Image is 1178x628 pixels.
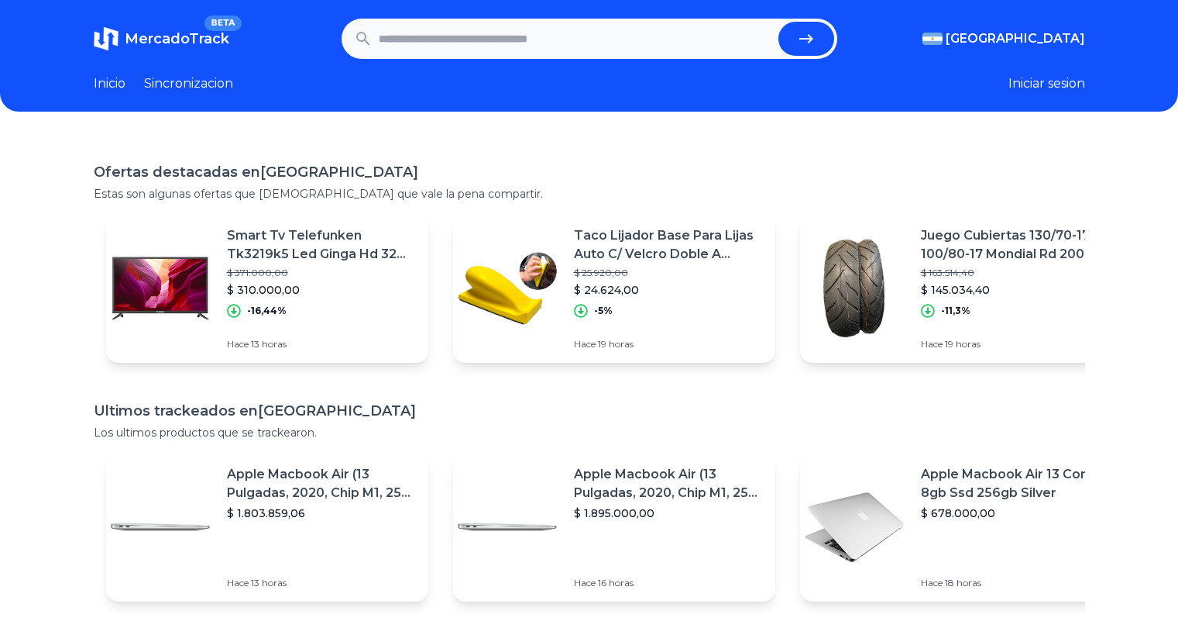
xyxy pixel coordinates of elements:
p: Hace 19 horas [921,338,1110,350]
span: MercadoTrack [125,30,229,47]
img: Featured image [800,234,908,343]
span: [GEOGRAPHIC_DATA] [946,29,1085,48]
p: $ 163.514,40 [921,267,1110,279]
button: Iniciar sesion [1008,74,1085,93]
img: Featured image [453,473,562,581]
img: Featured image [800,473,908,581]
img: Featured image [106,473,215,581]
p: Hace 13 horas [227,577,416,589]
p: Smart Tv Telefunken Tk3219k5 Led Ginga Hd 32 220v [227,226,416,264]
p: $ 25.920,00 [574,267,763,279]
p: $ 1.803.859,06 [227,506,416,521]
a: Featured imageJuego Cubiertas 130/70-17 + 100/80-17 Mondial Rd 200$ 163.514,40$ 145.034,40-11,3%H... [800,214,1122,363]
h1: Ultimos trackeados en [GEOGRAPHIC_DATA] [94,400,1085,422]
span: BETA [204,16,241,31]
a: Sincronizacion [144,74,233,93]
img: MercadoTrack [94,26,118,51]
p: Apple Macbook Air (13 Pulgadas, 2020, Chip M1, 256 Gb De Ssd, 8 Gb De Ram) - Plata [227,465,416,502]
p: -16,44% [247,305,287,317]
p: -11,3% [941,305,970,317]
p: Apple Macbook Air (13 Pulgadas, 2020, Chip M1, 256 Gb De Ssd, 8 Gb De Ram) - Plata [574,465,763,502]
img: Argentina [922,33,943,45]
p: Hace 13 horas [227,338,416,350]
p: $ 371.000,00 [227,267,416,279]
p: Juego Cubiertas 130/70-17 + 100/80-17 Mondial Rd 200 [921,226,1110,264]
a: MercadoTrackBETA [94,26,229,51]
a: Featured imageSmart Tv Telefunken Tk3219k5 Led Ginga Hd 32 220v$ 371.000,00$ 310.000,00-16,44%Hac... [106,214,428,363]
p: Hace 18 horas [921,577,1110,589]
h1: Ofertas destacadas en [GEOGRAPHIC_DATA] [94,161,1085,183]
a: Inicio [94,74,125,93]
button: [GEOGRAPHIC_DATA] [922,29,1085,48]
p: Hace 19 horas [574,338,763,350]
p: Hace 16 horas [574,577,763,589]
p: Los ultimos productos que se trackearon. [94,425,1085,440]
p: Taco Lijador Base Para Lijas Auto C/ Velcro Doble A 122x66mm [574,226,763,264]
p: $ 24.624,00 [574,282,763,298]
p: $ 1.895.000,00 [574,506,763,521]
p: $ 145.034,40 [921,282,1110,298]
a: Featured imageApple Macbook Air 13 Core I5 8gb Ssd 256gb Silver$ 678.000,00Hace 18 horas [800,453,1122,602]
a: Featured imageApple Macbook Air (13 Pulgadas, 2020, Chip M1, 256 Gb De Ssd, 8 Gb De Ram) - Plata$... [106,453,428,602]
p: $ 678.000,00 [921,506,1110,521]
img: Featured image [106,234,215,343]
p: -5% [594,305,613,317]
p: Apple Macbook Air 13 Core I5 8gb Ssd 256gb Silver [921,465,1110,502]
p: $ 310.000,00 [227,282,416,298]
p: Estas son algunas ofertas que [DEMOGRAPHIC_DATA] que vale la pena compartir. [94,186,1085,202]
img: Featured image [453,234,562,343]
a: Featured imageTaco Lijador Base Para Lijas Auto C/ Velcro Doble A 122x66mm$ 25.920,00$ 24.624,00-... [453,214,775,363]
a: Featured imageApple Macbook Air (13 Pulgadas, 2020, Chip M1, 256 Gb De Ssd, 8 Gb De Ram) - Plata$... [453,453,775,602]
